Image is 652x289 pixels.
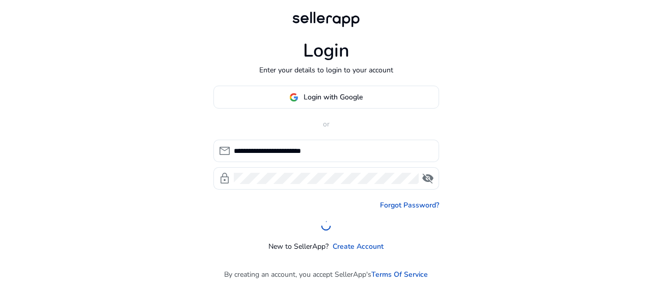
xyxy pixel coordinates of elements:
a: Forgot Password? [380,200,439,211]
p: Enter your details to login to your account [259,65,393,75]
button: Login with Google [213,86,439,109]
span: Login with Google [304,92,363,102]
a: Terms Of Service [371,269,428,280]
span: visibility_off [422,172,434,185]
p: New to SellerApp? [268,241,329,252]
h1: Login [303,40,349,62]
span: mail [219,145,231,157]
span: lock [219,172,231,185]
img: google-logo.svg [289,93,298,102]
a: Create Account [333,241,384,252]
p: or [213,119,439,129]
